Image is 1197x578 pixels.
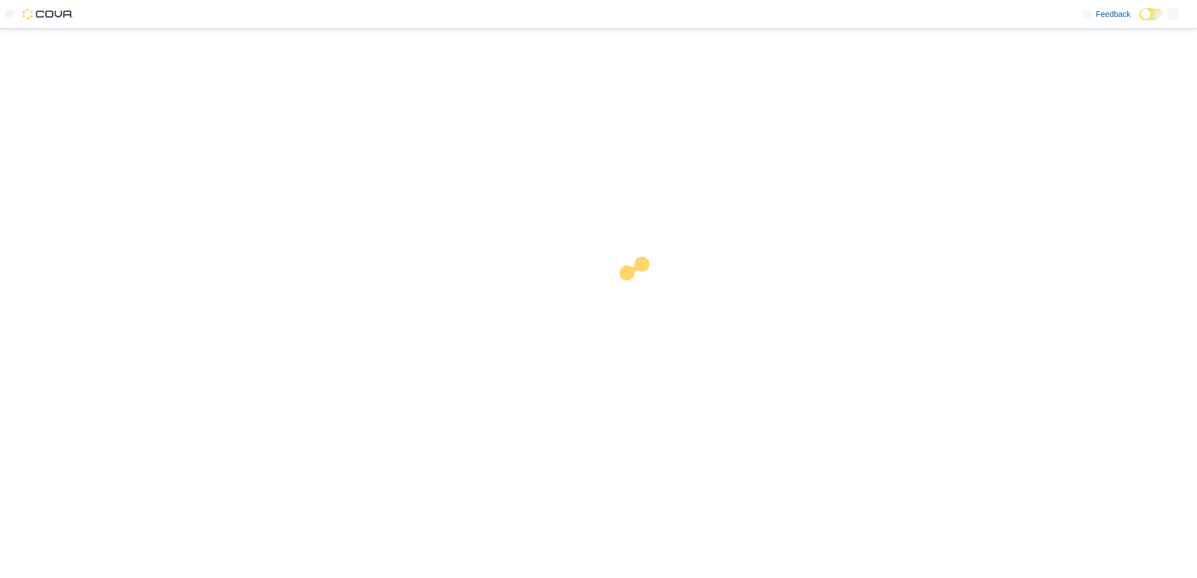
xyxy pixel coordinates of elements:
img: Cova [23,8,73,20]
span: Feedback [1096,8,1130,20]
input: Dark Mode [1140,8,1163,20]
span: Dark Mode [1140,20,1140,21]
a: Feedback [1078,3,1135,25]
img: cova-loader [598,248,683,333]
